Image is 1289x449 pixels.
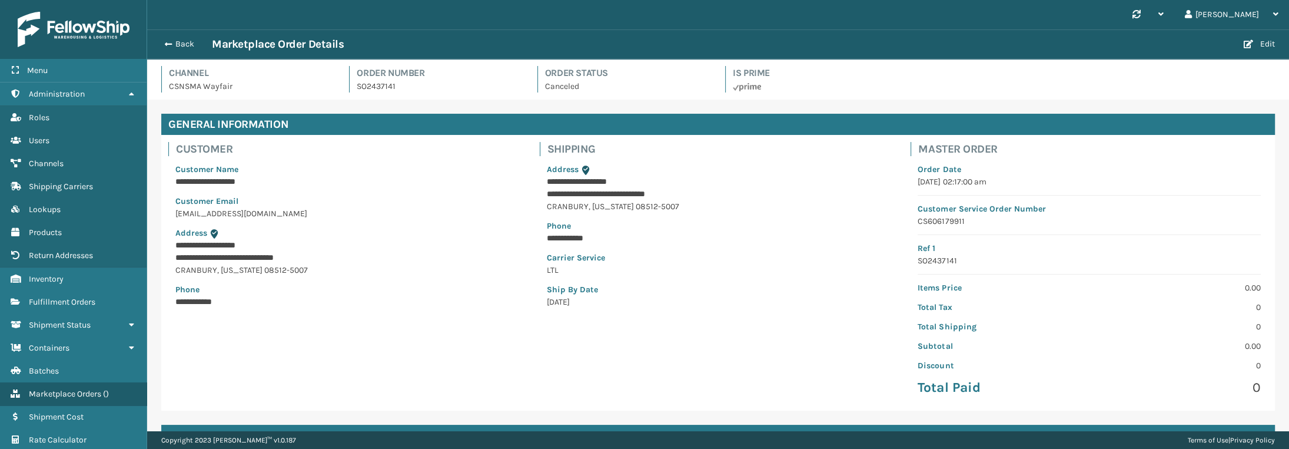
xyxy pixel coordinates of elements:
[1230,436,1275,444] a: Privacy Policy
[1097,282,1261,294] p: 0.00
[547,164,579,174] span: Address
[175,195,519,207] p: Customer Email
[918,176,1261,188] p: [DATE] 02:17:00 am
[29,435,87,445] span: Rate Calculator
[29,204,61,214] span: Lookups
[918,142,1268,156] h4: Master Order
[545,66,711,80] h4: Order Status
[1188,431,1275,449] div: |
[733,66,899,80] h4: Is Prime
[175,163,519,176] p: Customer Name
[918,215,1261,227] p: CS606179911
[27,65,48,75] span: Menu
[1244,40,1253,48] i: Edit
[29,320,91,330] span: Shipment Status
[918,340,1082,352] p: Subtotal
[918,203,1261,215] p: Customer Service Order Number
[918,242,1261,255] p: Ref 1
[18,12,129,47] img: logo
[175,283,519,296] p: Phone
[29,113,49,123] span: Roles
[29,159,64,169] span: Channels
[169,66,335,80] h4: Channel
[161,431,296,449] p: Copyright 2023 [PERSON_NAME]™ v 1.0.187
[918,301,1082,313] p: Total Tax
[547,200,890,213] p: CRANBURY , [US_STATE] 08512-5007
[103,389,109,399] span: ( )
[918,163,1261,176] p: Order Date
[29,297,95,307] span: Fulfillment Orders
[29,181,93,192] span: Shipping Carriers
[29,250,93,260] span: Return Addresses
[29,227,62,237] span: Products
[176,142,526,156] h4: Customer
[1097,359,1261,372] p: 0
[547,264,890,276] p: LTL
[547,283,890,296] p: Ship By Date
[168,428,235,443] h4: Order Lines
[1097,379,1261,397] p: 0
[158,39,212,49] button: Back
[29,412,84,422] span: Shipment Cost
[357,80,523,93] p: SO2437141
[918,379,1082,397] p: Total Paid
[1240,39,1278,49] button: Edit
[1097,321,1261,333] p: 0
[918,321,1082,333] p: Total Shipping
[545,80,711,93] p: Canceled
[547,296,890,308] p: [DATE]
[29,89,85,99] span: Administration
[547,252,890,264] p: Carrier Service
[29,366,59,376] span: Batches
[161,114,1275,135] h4: General Information
[547,142,897,156] h4: Shipping
[547,220,890,232] p: Phone
[169,80,335,93] p: CSNSMA Wayfair
[175,264,519,276] p: CRANBURY , [US_STATE] 08512-5007
[918,255,1261,267] p: SO2437141
[918,282,1082,294] p: Items Price
[29,136,49,146] span: Users
[1188,436,1228,444] a: Terms of Use
[1097,301,1261,313] p: 0
[175,228,207,238] span: Address
[918,359,1082,372] p: Discount
[175,207,519,220] p: [EMAIL_ADDRESS][DOMAIN_NAME]
[212,37,344,51] h3: Marketplace Order Details
[357,66,523,80] h4: Order Number
[29,343,69,353] span: Containers
[29,389,101,399] span: Marketplace Orders
[29,274,64,284] span: Inventory
[1097,340,1261,352] p: 0.00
